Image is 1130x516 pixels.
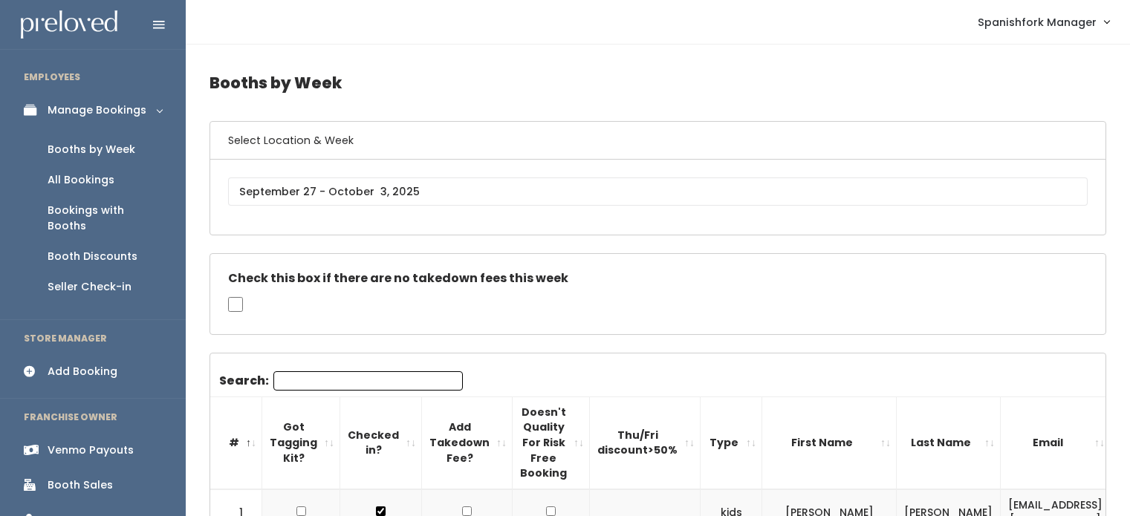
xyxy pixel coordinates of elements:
div: Booth Discounts [48,249,137,264]
div: Manage Bookings [48,102,146,118]
th: Doesn't Quality For Risk Free Booking : activate to sort column ascending [513,396,590,489]
th: First Name: activate to sort column ascending [762,396,897,489]
div: All Bookings [48,172,114,188]
div: Seller Check-in [48,279,131,295]
h4: Booths by Week [210,62,1106,103]
th: Got Tagging Kit?: activate to sort column ascending [262,396,340,489]
a: Spanishfork Manager [963,6,1124,38]
th: Add Takedown Fee?: activate to sort column ascending [422,396,513,489]
th: #: activate to sort column descending [210,396,262,489]
input: September 27 - October 3, 2025 [228,177,1088,206]
th: Email: activate to sort column ascending [1001,396,1111,489]
img: preloved logo [21,10,117,39]
input: Search: [273,371,463,391]
label: Search: [219,371,463,391]
div: Booth Sales [48,477,113,493]
div: Venmo Payouts [48,442,134,458]
span: Spanishfork Manager [978,14,1097,30]
div: Bookings with Booths [48,203,162,234]
th: Checked in?: activate to sort column ascending [340,396,422,489]
th: Type: activate to sort column ascending [701,396,762,489]
h5: Check this box if there are no takedown fees this week [228,272,1088,285]
h6: Select Location & Week [210,122,1105,160]
th: Last Name: activate to sort column ascending [897,396,1001,489]
div: Booths by Week [48,142,135,157]
th: Thu/Fri discount&gt;50%: activate to sort column ascending [590,396,701,489]
div: Add Booking [48,364,117,379]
